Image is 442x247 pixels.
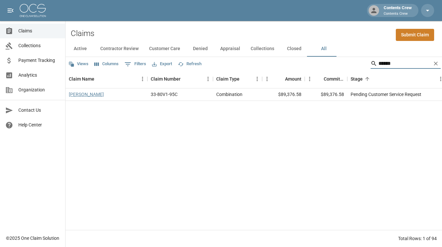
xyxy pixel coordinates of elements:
button: Sort [276,74,285,84]
button: Sort [94,74,104,84]
button: Select columns [93,59,120,69]
button: Sort [363,74,372,84]
div: Claim Name [69,70,94,88]
img: ocs-logo-white-transparent.png [20,4,46,17]
div: Claim Number [147,70,213,88]
div: Claim Type [213,70,262,88]
button: Export [150,59,174,69]
div: Search [371,58,441,70]
button: Sort [240,74,249,84]
div: © 2025 One Claim Solution [6,235,59,241]
div: $89,376.58 [305,88,347,101]
div: Total Rows: 1 of 94 [398,235,437,242]
div: dynamic tabs [66,41,442,57]
div: Committed Amount [324,70,344,88]
button: open drawer [4,4,17,17]
button: Customer Care [144,41,185,57]
button: Show filters [123,59,148,69]
button: Menu [252,74,262,84]
a: Submit Claim [396,29,434,41]
div: Pending Customer Service Request [351,91,421,98]
h2: Claims [71,29,94,38]
span: Claims [18,28,60,34]
button: Sort [181,74,190,84]
button: Menu [138,74,147,84]
button: Appraisal [215,41,245,57]
button: Sort [315,74,324,84]
button: Menu [262,74,272,84]
div: Amount [262,70,305,88]
div: Contents Crew [381,5,414,16]
a: [PERSON_NAME] [69,91,104,98]
span: Analytics [18,72,60,79]
div: Committed Amount [305,70,347,88]
div: Claim Name [66,70,147,88]
button: Views [67,59,90,69]
div: Claim Type [216,70,240,88]
span: Contact Us [18,107,60,114]
button: Clear [431,59,441,68]
div: Stage [351,70,363,88]
div: $89,376.58 [262,88,305,101]
div: Claim Number [151,70,181,88]
p: Contents Crew [384,11,412,17]
button: Collections [245,41,279,57]
span: Collections [18,42,60,49]
button: Contractor Review [95,41,144,57]
span: Payment Tracking [18,57,60,64]
button: All [309,41,338,57]
span: Help Center [18,122,60,128]
button: Menu [305,74,315,84]
span: Organization [18,86,60,93]
button: Denied [185,41,215,57]
button: Active [66,41,95,57]
button: Closed [279,41,309,57]
div: Combination [216,91,242,98]
button: Menu [203,74,213,84]
div: Amount [285,70,301,88]
div: 33-80V1-95C [151,91,178,98]
button: Refresh [176,59,203,69]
